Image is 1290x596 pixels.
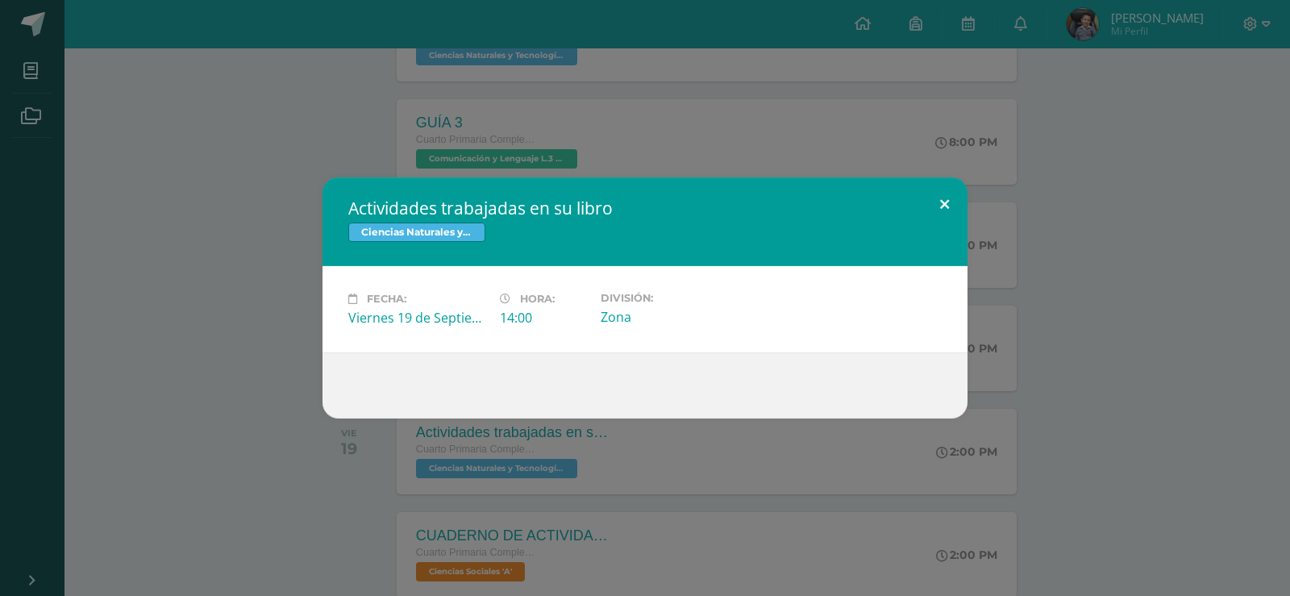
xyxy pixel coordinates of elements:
span: Ciencias Naturales y Tecnología [348,223,485,242]
div: 14:00 [500,309,588,327]
label: División: [601,292,739,304]
button: Close (Esc) [922,177,967,232]
span: Fecha: [367,293,406,305]
div: Zona [601,308,739,326]
span: Hora: [520,293,555,305]
h2: Actividades trabajadas en su libro [348,197,942,219]
div: Viernes 19 de Septiembre [348,309,487,327]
